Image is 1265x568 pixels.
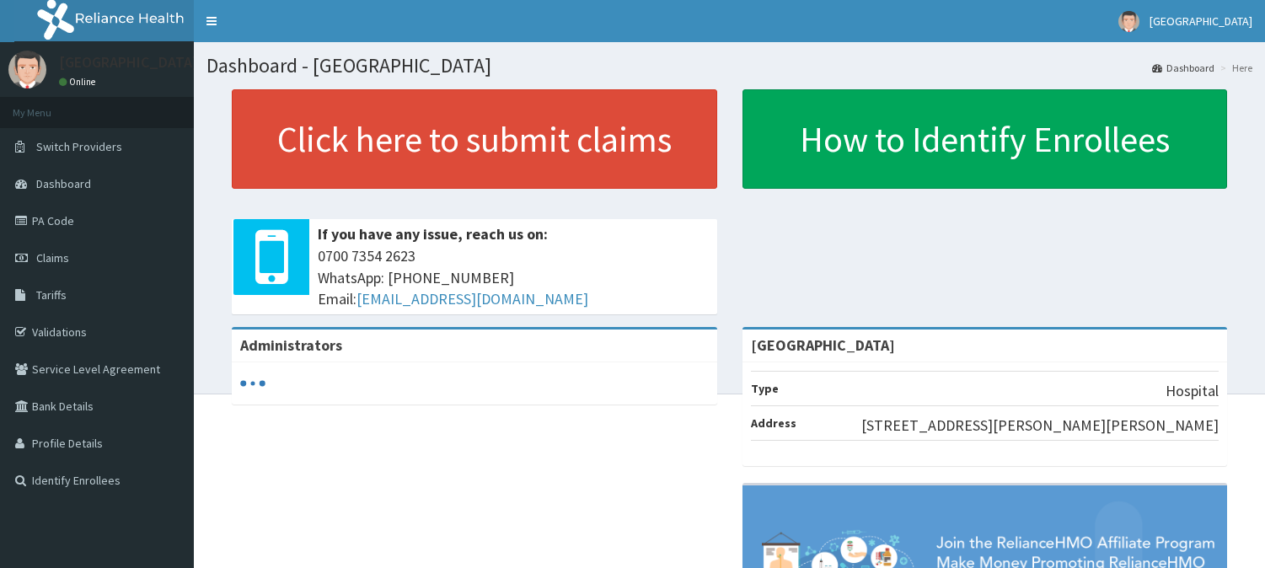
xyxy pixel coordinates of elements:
span: 0700 7354 2623 WhatsApp: [PHONE_NUMBER] Email: [318,245,709,310]
svg: audio-loading [240,371,265,396]
img: User Image [8,51,46,88]
a: Click here to submit claims [232,89,717,189]
a: How to Identify Enrollees [742,89,1228,189]
span: [GEOGRAPHIC_DATA] [1150,13,1252,29]
span: Dashboard [36,176,91,191]
span: Claims [36,250,69,265]
span: Switch Providers [36,139,122,154]
img: User Image [1118,11,1139,32]
li: Here [1216,61,1252,75]
b: Administrators [240,335,342,355]
a: [EMAIL_ADDRESS][DOMAIN_NAME] [356,289,588,308]
p: [STREET_ADDRESS][PERSON_NAME][PERSON_NAME] [861,415,1219,437]
p: Hospital [1166,380,1219,402]
b: Type [751,381,779,396]
strong: [GEOGRAPHIC_DATA] [751,335,895,355]
a: Dashboard [1152,61,1214,75]
b: Address [751,415,796,431]
span: Tariffs [36,287,67,303]
h1: Dashboard - [GEOGRAPHIC_DATA] [206,55,1252,77]
a: Online [59,76,99,88]
p: [GEOGRAPHIC_DATA] [59,55,198,70]
b: If you have any issue, reach us on: [318,224,548,244]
